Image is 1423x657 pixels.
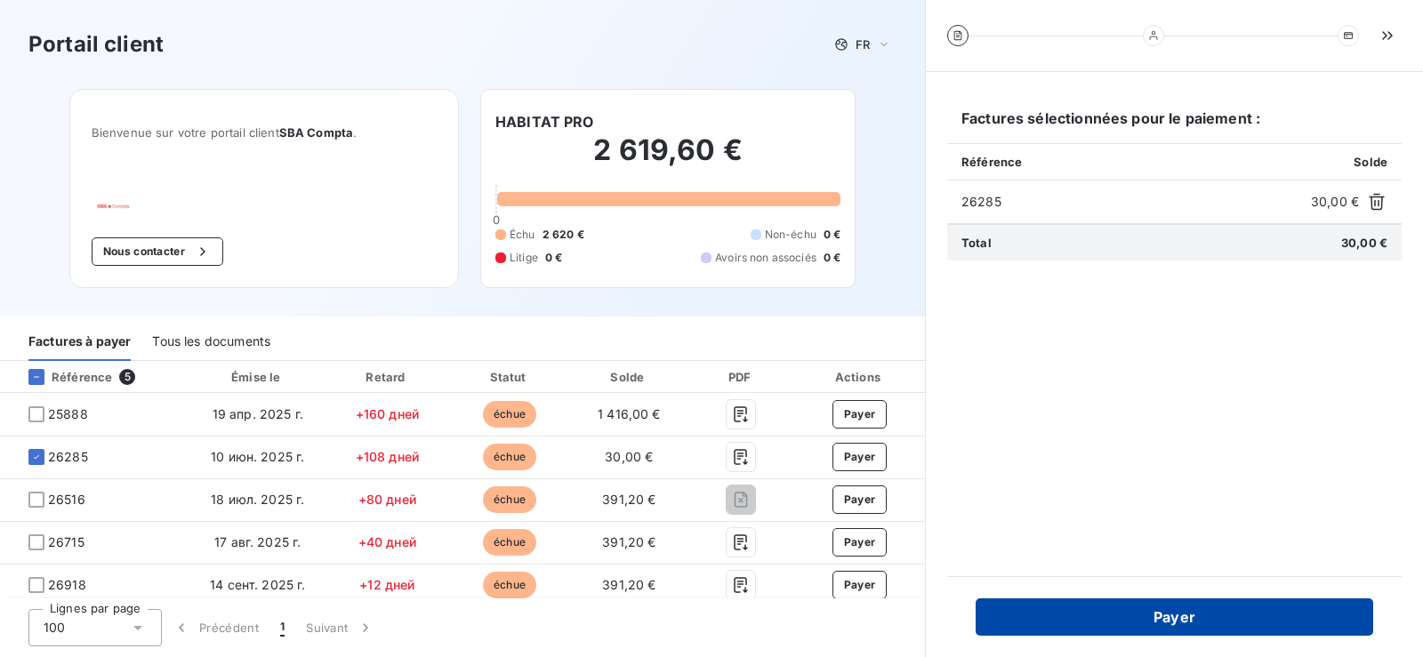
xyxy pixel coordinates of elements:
span: 0 [493,212,500,227]
span: 391,20 € [602,534,655,549]
span: 17 авг. 2025 г. [214,534,301,549]
span: FR [856,37,870,52]
span: Référence [961,155,1022,169]
span: 26516 [48,491,85,509]
h6: Factures sélectionnées pour le paiement : [947,108,1402,143]
div: Référence [14,369,112,385]
span: 0 € [824,227,840,243]
span: échue [483,572,536,598]
button: Payer [832,400,888,429]
span: 26285 [961,193,1304,211]
img: Company logo [92,198,205,209]
span: +160 дней [356,406,419,421]
div: Retard [329,368,446,386]
span: +108 дней [356,449,419,464]
span: 30,00 € [605,449,653,464]
span: 0 € [545,250,562,266]
span: 26285 [48,448,88,466]
span: Bienvenue sur votre portail client . [92,125,437,140]
div: Actions [798,368,921,386]
div: Statut [453,368,567,386]
span: 391,20 € [602,577,655,592]
span: Solde [1354,155,1387,169]
span: échue [483,401,536,428]
span: +40 дней [358,534,416,549]
span: 1 [280,619,285,637]
span: 10 июн. 2025 г. [211,449,304,464]
div: Tous les documents [152,324,270,361]
h3: Portail client [28,28,164,60]
button: Payer [832,443,888,471]
span: 26918 [48,576,86,594]
span: Échu [510,227,535,243]
span: +80 дней [358,492,416,507]
div: PDF [692,368,791,386]
span: 26715 [48,533,84,551]
button: Suivant [295,609,385,646]
span: +12 дней [359,577,414,592]
span: Non-échu [765,227,816,243]
button: Payer [832,485,888,514]
button: Payer [832,528,888,557]
span: 0 € [824,250,840,266]
span: 5 [119,369,135,385]
span: 2 620 € [543,227,584,243]
span: échue [483,529,536,556]
div: Factures à payer [28,324,131,361]
span: 19 апр. 2025 г. [213,406,303,421]
span: 18 июл. 2025 г. [211,492,304,507]
span: 100 [44,619,65,637]
span: échue [483,444,536,470]
h2: 2 619,60 € [495,132,840,186]
span: 30,00 € [1341,236,1387,250]
h6: HABITAT PRO [495,111,594,132]
button: 1 [269,609,295,646]
span: 14 сент. 2025 г. [210,577,305,592]
button: Payer [832,571,888,599]
div: Émise le [194,368,322,386]
div: Solde [574,368,685,386]
span: 391,20 € [602,492,655,507]
span: échue [483,486,536,513]
span: 30,00 € [1311,193,1359,211]
span: 25888 [48,405,88,423]
button: Précédent [162,609,269,646]
button: Nous contacter [92,237,223,266]
button: Payer [976,598,1373,636]
span: Avoirs non associés [715,250,816,266]
span: Total [961,236,992,250]
span: SBA Compta [279,125,354,140]
span: Litige [510,250,538,266]
span: 1 416,00 € [598,406,661,421]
